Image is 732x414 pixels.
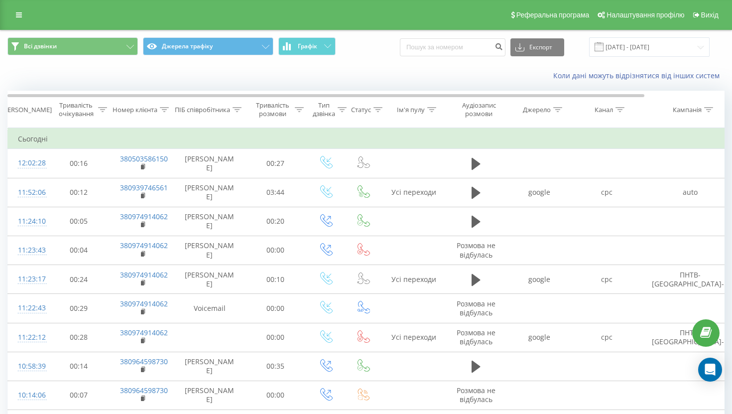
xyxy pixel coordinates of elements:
div: Ім'я пулу [397,106,425,114]
a: 380974914062 [120,241,168,250]
td: 00:07 [48,381,110,410]
button: Джерела трафіку [143,37,273,55]
td: 00:16 [48,149,110,178]
td: 03:44 [244,178,307,207]
td: 00:05 [48,207,110,236]
td: 00:28 [48,323,110,352]
button: Експорт [510,38,564,56]
a: 380964598730 [120,357,168,366]
td: Усі переходи [381,323,446,352]
td: [PERSON_NAME] [175,178,244,207]
div: 10:58:39 [18,357,38,376]
div: Тривалість очікування [56,101,96,118]
div: Статус [351,106,371,114]
div: Open Intercom Messenger [698,358,722,382]
span: Розмова не відбулась [457,328,495,346]
td: [PERSON_NAME] [175,381,244,410]
td: 00:12 [48,178,110,207]
td: 00:27 [244,149,307,178]
td: google [506,265,573,294]
div: 11:23:43 [18,241,38,260]
span: Графік [298,43,317,50]
a: 380503586150 [120,154,168,163]
div: 10:14:06 [18,386,38,405]
div: 11:22:12 [18,328,38,347]
td: 00:00 [244,323,307,352]
a: Коли дані можуть відрізнятися вiд інших систем [553,71,725,80]
td: 00:04 [48,236,110,265]
div: ПІБ співробітника [175,106,230,114]
td: [PERSON_NAME] [175,149,244,178]
div: Кампанія [673,106,702,114]
div: Канал [595,106,613,114]
td: google [506,323,573,352]
div: Номер клієнта [113,106,157,114]
div: 11:22:43 [18,298,38,318]
td: Voicemail [175,294,244,323]
div: 11:52:06 [18,183,38,202]
span: Розмова не відбулась [457,241,495,259]
div: Джерело [523,106,551,114]
td: google [506,178,573,207]
a: 380974914062 [120,212,168,221]
a: 380964598730 [120,386,168,395]
td: 00:29 [48,294,110,323]
td: 00:35 [244,352,307,381]
div: Тривалість розмови [253,101,292,118]
div: Тип дзвінка [313,101,335,118]
td: 00:24 [48,265,110,294]
a: 380939746561 [120,183,168,192]
td: 00:00 [244,381,307,410]
td: [PERSON_NAME] [175,207,244,236]
span: Розмова не відбулась [457,299,495,317]
a: 380974914062 [120,270,168,279]
td: Усі переходи [381,265,446,294]
td: 00:14 [48,352,110,381]
div: Аудіозапис розмови [455,101,503,118]
td: Усі переходи [381,178,446,207]
div: 12:02:28 [18,153,38,173]
td: [PERSON_NAME] [175,265,244,294]
span: Всі дзвінки [24,42,57,50]
span: Налаштування профілю [607,11,684,19]
td: cpc [573,178,640,207]
span: Вихід [701,11,719,19]
td: [PERSON_NAME] [175,352,244,381]
td: cpc [573,323,640,352]
span: Реферальна програма [516,11,590,19]
div: 11:23:17 [18,270,38,289]
div: 11:24:10 [18,212,38,231]
td: 00:00 [244,294,307,323]
a: 380974914062 [120,299,168,308]
td: [PERSON_NAME] [175,236,244,265]
span: Розмова не відбулась [457,386,495,404]
td: 00:20 [244,207,307,236]
input: Пошук за номером [400,38,505,56]
td: cpc [573,265,640,294]
button: Всі дзвінки [7,37,138,55]
a: 380974914062 [120,328,168,337]
div: [PERSON_NAME] [1,106,52,114]
button: Графік [278,37,336,55]
td: 00:10 [244,265,307,294]
td: 00:00 [244,236,307,265]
